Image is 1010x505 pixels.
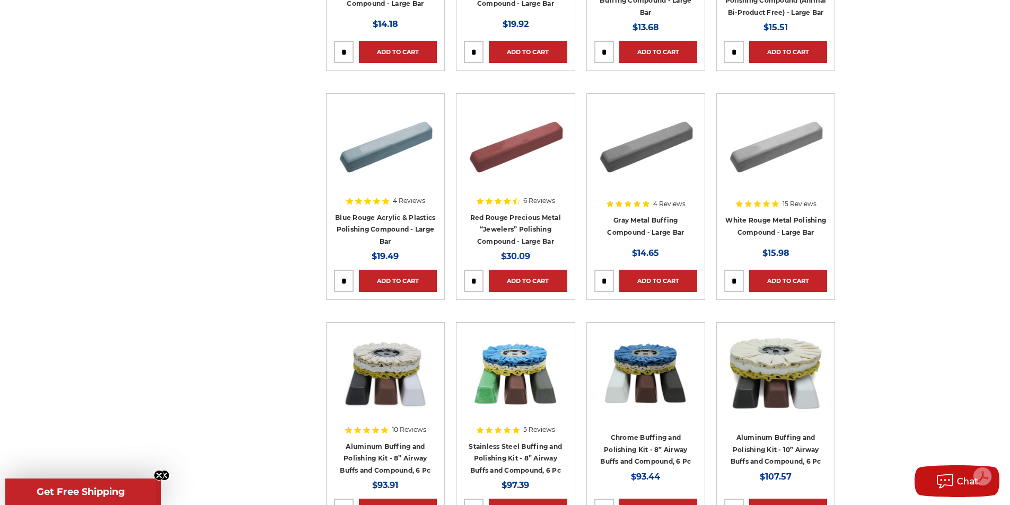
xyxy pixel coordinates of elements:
a: Blue Rouge Acrylic & Plastics Polishing Compound - Large Bar [335,214,435,245]
span: $93.44 [631,472,660,482]
span: Chat [957,476,979,486]
a: Stainless Steel Buffing and Polishing Kit - 8” Airway Buffs and Compound, 6 Pc [469,442,562,474]
span: $14.65 [632,248,659,258]
span: $15.51 [763,22,788,32]
a: Aluminum Buffing and Polishing Kit - 8” Airway Buffs and Compound, 6 Pc [340,442,431,474]
img: Red Rouge Jewelers Buffing Compound [464,101,567,186]
span: $14.18 [373,19,398,29]
img: 10 inch airway buff and polishing compound kit for aluminum [724,330,827,415]
a: Add to Cart [489,41,567,63]
span: Get Free Shipping [37,486,125,498]
img: 8 inch airway buffing wheel and compound kit for aluminum [334,330,437,415]
span: $107.57 [760,472,792,482]
span: $93.91 [372,480,398,490]
a: 8 inch airway buffing wheel and compound kit for stainless steel [464,330,567,466]
button: Close teaser [154,470,164,481]
button: Close teaser [159,470,170,481]
a: Add to Cart [359,41,437,63]
a: 8 inch airway buffing wheel and compound kit for aluminum [334,330,437,466]
div: Get Free ShippingClose teaser [5,479,156,505]
span: $97.39 [502,480,529,490]
span: $19.92 [503,19,529,29]
a: Add to Cart [619,41,697,63]
img: White Rouge Buffing Compound [724,101,827,186]
a: Red Rouge Precious Metal “Jewelers” Polishing Compound - Large Bar [470,214,561,245]
a: Add to Cart [749,270,827,292]
a: Add to Cart [489,270,567,292]
button: Chat [915,465,999,497]
a: White Rouge Buffing Compound [724,101,827,237]
span: $15.98 [762,248,789,258]
a: Add to Cart [749,41,827,63]
a: Red Rouge Jewelers Buffing Compound [464,101,567,237]
span: $30.09 [501,251,530,261]
a: 8 inch airway buffing wheel and compound kit for chrome [594,330,697,466]
img: 8 inch airway buffing wheel and compound kit for chrome [594,330,697,415]
a: Add to Cart [359,270,437,292]
span: $13.68 [633,22,659,32]
a: Blue rouge polishing compound [334,101,437,237]
a: Gray Buffing Compound [594,101,697,237]
a: 10 inch airway buff and polishing compound kit for aluminum [724,330,827,466]
a: Add to Cart [619,270,697,292]
span: $19.49 [372,251,399,261]
img: Blue rouge polishing compound [334,101,437,186]
img: Gray Buffing Compound [594,101,697,186]
img: 8 inch airway buffing wheel and compound kit for stainless steel [464,330,567,415]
